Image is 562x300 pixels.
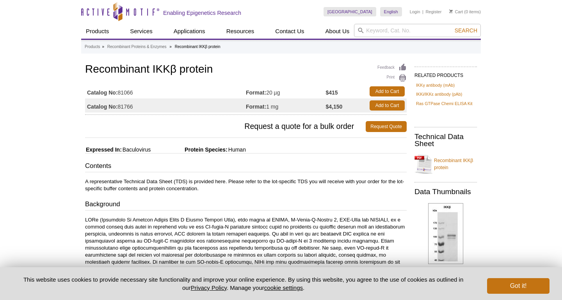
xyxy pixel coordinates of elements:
[270,24,309,39] a: Contact Us
[416,82,455,89] a: IKKγ antibody (mAb)
[264,284,303,291] button: cookie settings
[449,9,463,14] a: Cart
[228,146,246,153] span: Human
[410,9,420,14] a: Login
[125,24,157,39] a: Services
[414,188,477,195] h2: Data Thumbnails
[122,146,151,153] span: Baculovirus
[81,24,114,39] a: Products
[107,43,167,50] a: Recombinant Proteins & Enzymes
[85,63,407,77] h1: Recombinant IKKβ protein
[87,89,118,96] strong: Catalog No:
[449,9,453,13] img: Your Cart
[87,103,118,110] strong: Catalog No:
[428,203,463,264] img: Recombinant IKK&beta protein gel
[370,100,405,111] a: Add to Cart
[425,9,441,14] a: Register
[377,74,407,82] a: Print
[326,89,338,96] strong: $415
[452,27,480,34] button: Search
[85,146,122,153] span: Expressed In:
[222,24,259,39] a: Resources
[414,66,477,80] h2: RELATED PRODUCTS
[321,24,354,39] a: About Us
[85,216,407,287] p: LORe (Ipsumdolo Si Ametcon Adipis Elits D Eiusmo Tempori Utla), etdo magna al ENIMA, M-Venia-Q-No...
[422,7,423,16] li: |
[85,200,407,211] h3: Background
[449,7,481,16] li: (0 items)
[324,7,376,16] a: [GEOGRAPHIC_DATA]
[414,152,477,176] a: Recombinant IKKβ protein
[175,45,221,49] li: Recombinant IKKβ protein
[169,45,172,49] li: »
[246,98,326,112] td: 1 mg
[85,84,246,98] td: 81066
[366,121,407,132] a: Request Quote
[163,9,241,16] h2: Enabling Epigenetics Research
[246,103,266,110] strong: Format:
[416,91,462,98] a: IKKi/IKKε antibody (pAb)
[152,146,228,153] span: Protein Species:
[380,7,402,16] a: English
[326,103,343,110] strong: $4,150
[487,278,550,294] button: Got it!
[416,100,473,107] a: Ras GTPase Chemi ELISA Kit
[102,45,104,49] li: »
[169,24,210,39] a: Applications
[85,43,100,50] a: Products
[85,98,246,112] td: 81766
[246,84,326,98] td: 20 µg
[246,89,266,96] strong: Format:
[414,133,477,147] h2: Technical Data Sheet
[414,267,477,295] p: (Click to enlarge and view details)
[377,63,407,72] a: Feedback
[191,284,227,291] a: Privacy Policy
[85,161,407,172] h3: Contents
[354,24,481,37] input: Keyword, Cat. No.
[370,86,405,96] a: Add to Cart
[455,27,477,34] span: Search
[85,178,407,192] p: A representative Technical Data Sheet (TDS) is provided here. Please refer to the lot-specific TD...
[85,121,366,132] span: Request a quote for a bulk order
[12,275,474,292] p: This website uses cookies to provide necessary site functionality and improve your online experie...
